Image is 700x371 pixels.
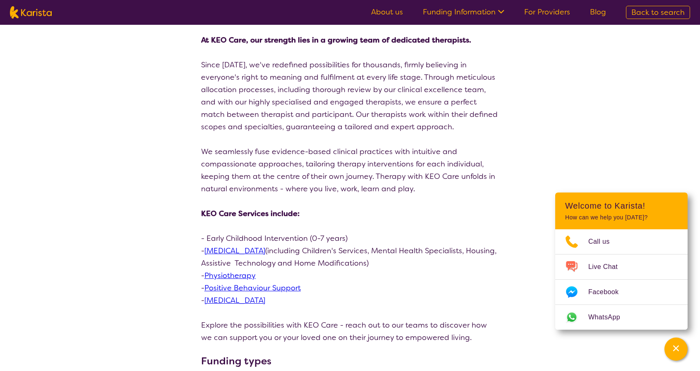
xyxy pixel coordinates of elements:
span: Facebook [588,286,628,298]
a: Positive Behaviour Support [204,283,301,293]
h2: Welcome to Karista! [565,201,678,211]
p: - [201,282,499,294]
a: Blog [590,7,606,17]
span: Call us [588,235,620,248]
p: How can we help you [DATE]? [565,214,678,221]
div: Channel Menu [555,193,688,330]
a: [MEDICAL_DATA] [204,295,265,305]
a: [MEDICAL_DATA] [204,246,265,256]
strong: At KEO Care, our strength lies in a growing team of dedicated therapists. [201,35,471,45]
p: Explore the possibilities with KEO Care - reach out to our teams to discover how we can support y... [201,319,499,344]
h3: Funding types [201,354,499,369]
span: Live Chat [588,261,628,273]
a: Funding Information [423,7,504,17]
a: About us [371,7,403,17]
p: We seamlessly fuse evidence-based clinical practices with intuitive and compassionate approaches,... [201,145,499,195]
a: Physiotherapy [204,271,256,281]
span: WhatsApp [588,311,630,323]
button: Channel Menu [664,338,688,361]
p: Since [DATE], we've redefined possibilities for thousands, firmly believing in everyone's right t... [201,59,499,133]
img: Karista logo [10,6,52,19]
span: Back to search [631,7,685,17]
p: - [201,269,499,282]
a: Back to search [626,6,690,19]
a: For Providers [524,7,570,17]
p: - (including Children's Services, Mental Health Specialists, Housing, Assistive Technology and Ho... [201,245,499,269]
strong: KEO Care Services include: [201,209,300,219]
p: - Early Childhood Intervention (0-7 years) [201,232,499,245]
a: Web link opens in a new tab. [555,305,688,330]
p: - [201,294,499,307]
ul: Choose channel [555,229,688,330]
